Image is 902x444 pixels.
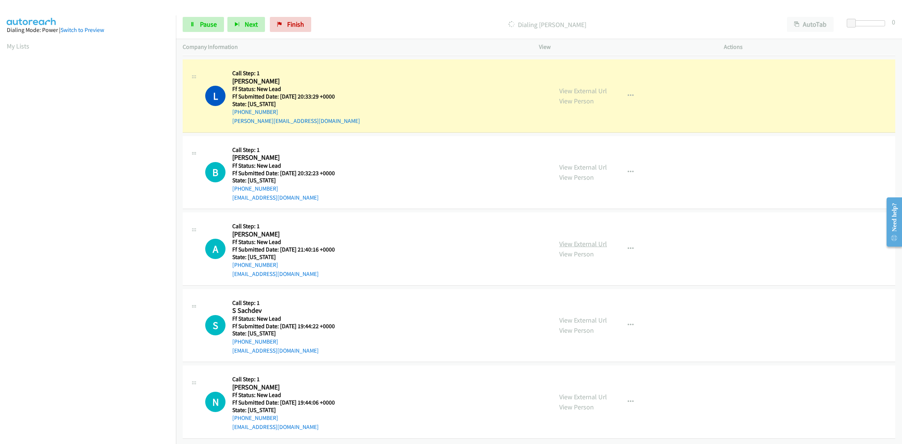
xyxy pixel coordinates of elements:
div: Delay between calls (in seconds) [851,20,885,26]
p: Company Information [183,42,525,52]
a: View External Url [559,239,607,248]
a: View External Url [559,392,607,401]
h5: Ff Submitted Date: [DATE] 20:33:29 +0000 [232,93,360,100]
h5: Ff Status: New Lead [232,162,335,170]
div: The call is yet to be attempted [205,392,225,412]
span: Pause [200,20,217,29]
a: [PHONE_NUMBER] [232,261,278,268]
a: View Person [559,403,594,411]
h5: Ff Submitted Date: [DATE] 19:44:22 +0000 [232,323,335,330]
a: [EMAIL_ADDRESS][DOMAIN_NAME] [232,270,319,277]
a: [EMAIL_ADDRESS][DOMAIN_NAME] [232,423,319,430]
div: The call is yet to be attempted [205,239,225,259]
a: Switch to Preview [61,26,104,33]
h2: [PERSON_NAME] [232,77,360,86]
a: [PHONE_NUMBER] [232,414,278,421]
a: [PERSON_NAME][EMAIL_ADDRESS][DOMAIN_NAME] [232,117,360,124]
a: Finish [270,17,311,32]
div: Dialing Mode: Power | [7,26,169,35]
a: [PHONE_NUMBER] [232,185,278,192]
h2: [PERSON_NAME] [232,153,335,162]
h5: Ff Submitted Date: [DATE] 19:44:06 +0000 [232,399,335,406]
h5: Ff Submitted Date: [DATE] 21:40:16 +0000 [232,246,335,253]
h5: Call Step: 1 [232,376,335,383]
h5: State: [US_STATE] [232,253,335,261]
div: 0 [892,17,895,27]
a: Pause [183,17,224,32]
iframe: Resource Center [880,192,902,252]
iframe: Dialpad [7,58,176,415]
p: View [539,42,710,52]
h1: L [205,86,225,106]
h2: S Sachdev [232,306,335,315]
a: View Person [559,97,594,105]
h2: [PERSON_NAME] [232,230,335,239]
h5: Call Step: 1 [232,146,335,154]
h5: State: [US_STATE] [232,177,335,184]
a: [EMAIL_ADDRESS][DOMAIN_NAME] [232,347,319,354]
a: View Person [559,173,594,182]
h5: Call Step: 1 [232,70,360,77]
div: The call is yet to be attempted [205,315,225,335]
h5: Call Step: 1 [232,223,335,230]
button: AutoTab [787,17,834,32]
h1: N [205,392,225,412]
p: Dialing [PERSON_NAME] [321,20,773,30]
a: View Person [559,250,594,258]
p: Actions [724,42,895,52]
h5: Ff Status: New Lead [232,315,335,323]
a: My Lists [7,42,29,50]
h5: Call Step: 1 [232,299,335,307]
h5: State: [US_STATE] [232,330,335,337]
button: Next [227,17,265,32]
a: View Person [559,326,594,335]
a: View External Url [559,316,607,324]
h5: Ff Status: New Lead [232,85,360,93]
a: [PHONE_NUMBER] [232,338,278,345]
h5: Ff Submitted Date: [DATE] 20:32:23 +0000 [232,170,335,177]
h5: Ff Status: New Lead [232,238,335,246]
a: [EMAIL_ADDRESS][DOMAIN_NAME] [232,194,319,201]
a: View External Url [559,86,607,95]
h5: State: [US_STATE] [232,406,335,414]
h1: B [205,162,225,182]
h5: State: [US_STATE] [232,100,360,108]
h1: A [205,239,225,259]
h1: S [205,315,225,335]
h2: [PERSON_NAME] [232,383,335,392]
h5: Ff Status: New Lead [232,391,335,399]
span: Next [245,20,258,29]
a: View External Url [559,163,607,171]
span: Finish [287,20,304,29]
a: [PHONE_NUMBER] [232,108,278,115]
div: The call is yet to be attempted [205,162,225,182]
